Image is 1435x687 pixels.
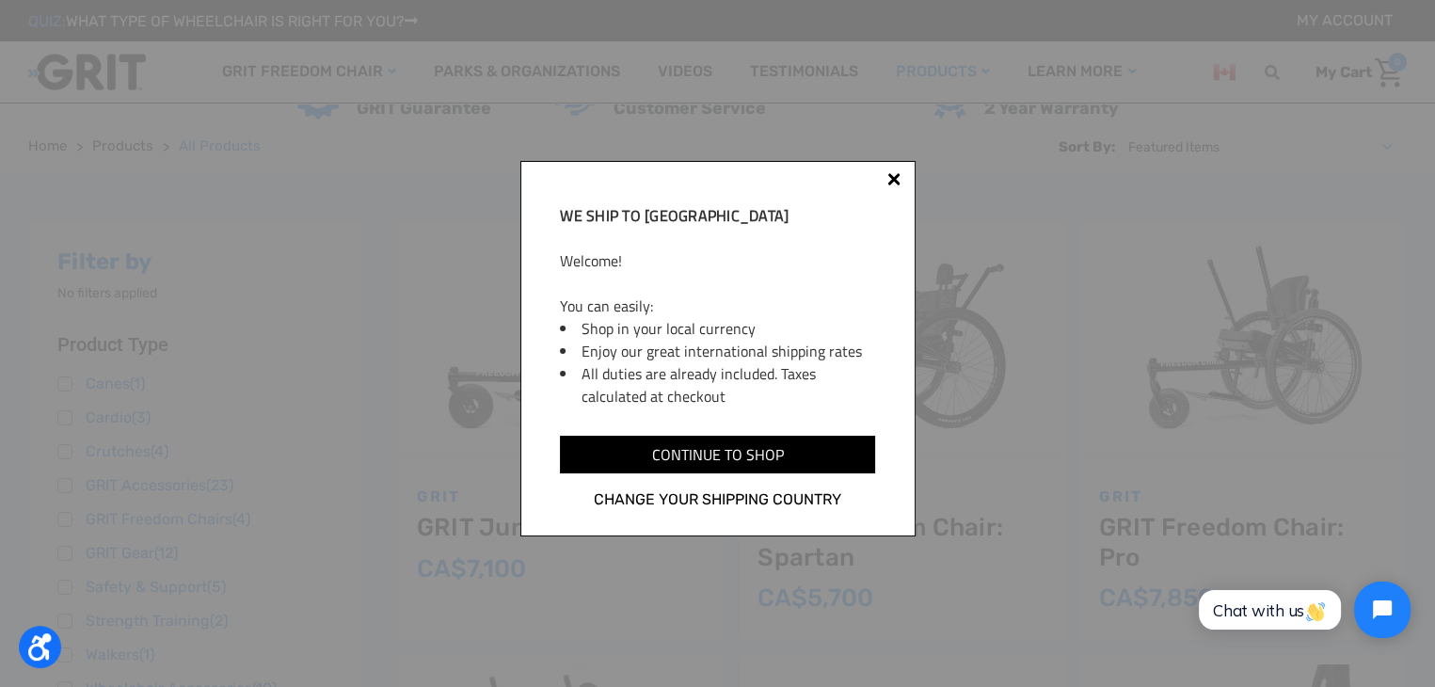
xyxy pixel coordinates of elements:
[560,204,874,227] h2: We ship to [GEOGRAPHIC_DATA]
[560,436,874,473] input: Continue to shop
[582,317,874,340] li: Shop in your local currency
[560,249,874,272] p: Welcome!
[582,340,874,362] li: Enjoy our great international shipping rates
[560,487,874,512] a: Change your shipping country
[1178,566,1427,654] iframe: Tidio Chat
[582,362,874,407] li: All duties are already included. Taxes calculated at checkout
[560,295,874,317] p: You can easily:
